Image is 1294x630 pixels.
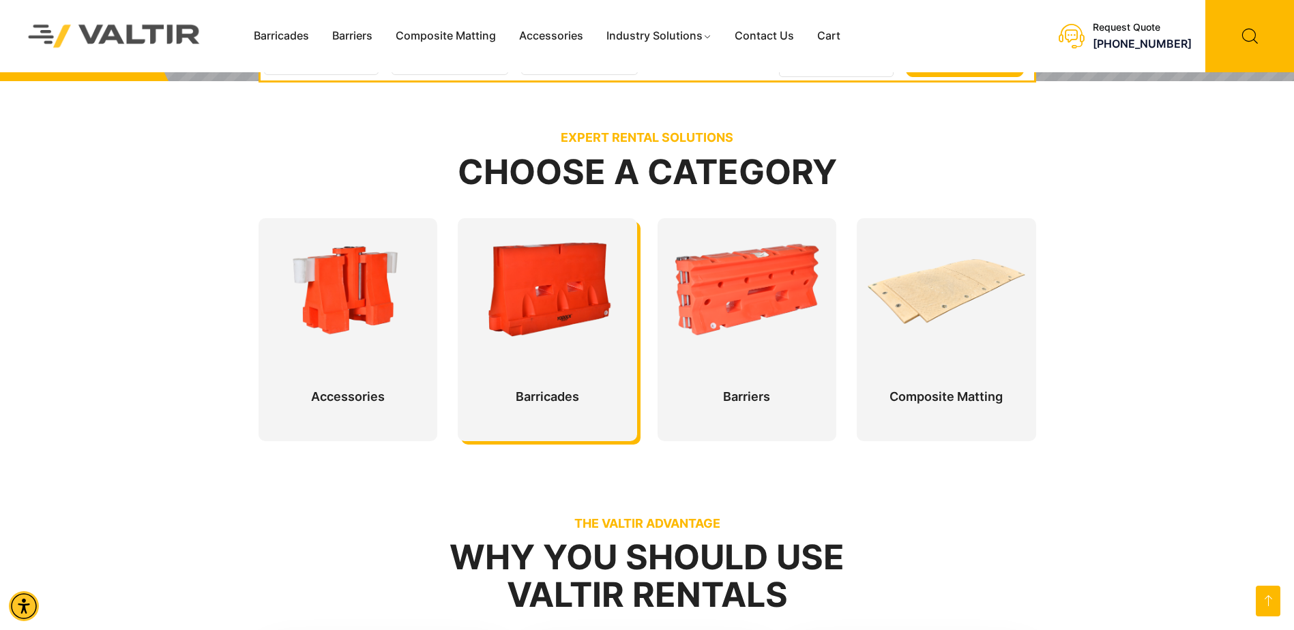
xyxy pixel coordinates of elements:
[468,239,627,391] a: Barricades Barricades
[321,26,384,46] a: Barriers
[10,7,218,66] img: Valtir Rentals
[723,26,806,46] a: Contact Us
[595,26,724,46] a: Industry Solutions
[1093,22,1192,33] div: Request Quote
[806,26,852,46] a: Cart
[9,591,39,621] div: Accessibility Menu
[259,516,1036,531] p: THE VALTIR ADVANTAGE
[269,239,428,391] a: Accessories Accessories
[867,239,1026,391] a: Composite Matting Composite Matting
[668,239,827,391] a: Barriers Barriers
[1256,586,1280,616] a: Open this option
[384,26,508,46] a: Composite Matting
[259,153,1036,191] h2: Choose a Category
[259,539,1036,614] h2: Why You Should Use Valtir Rentals
[1093,37,1192,50] a: call (888) 496-3625
[508,26,595,46] a: Accessories
[242,26,321,46] a: Barricades
[259,130,1036,145] p: EXPERT RENTAL SOLUTIONS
